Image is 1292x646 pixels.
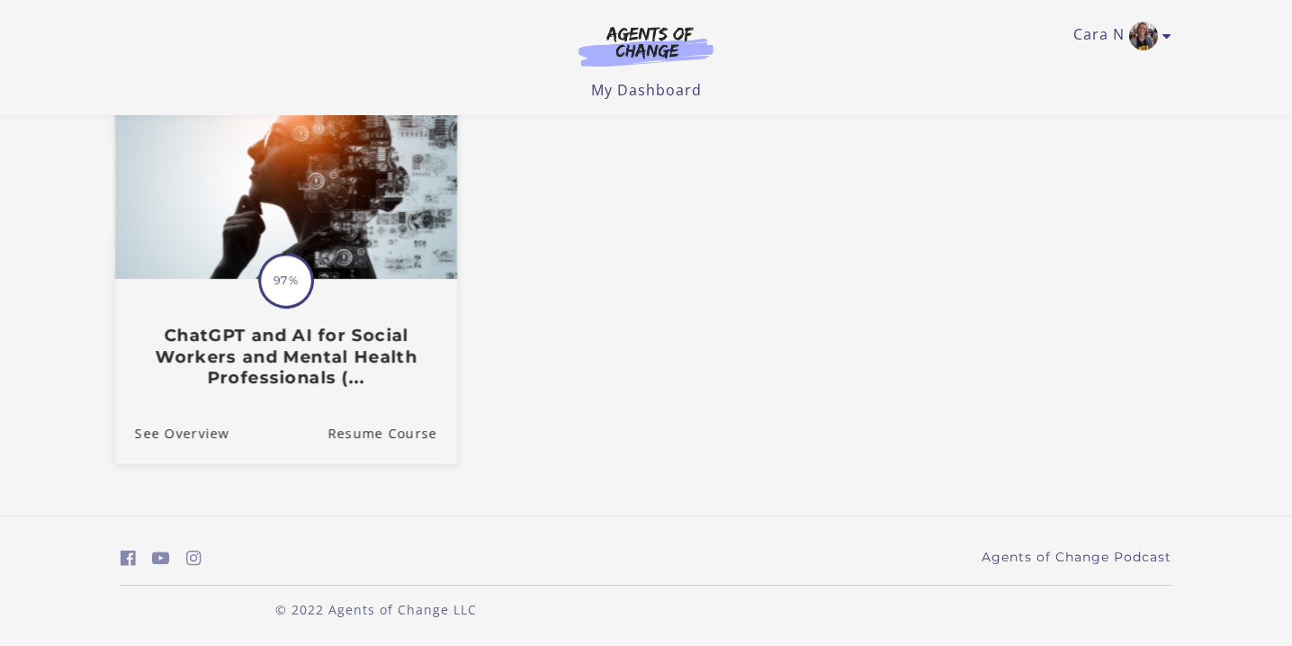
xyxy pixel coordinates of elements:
[982,548,1171,567] a: Agents of Change Podcast
[186,545,202,571] a: https://www.instagram.com/agentsofchangeprep/ (Open in a new window)
[327,403,457,463] a: ChatGPT and AI for Social Workers and Mental Health Professionals (...: Resume Course
[560,25,732,67] img: Agents of Change Logo
[591,80,702,100] a: My Dashboard
[115,403,229,463] a: ChatGPT and AI for Social Workers and Mental Health Professionals (...: See Overview
[186,550,202,567] i: https://www.instagram.com/agentsofchangeprep/ (Open in a new window)
[121,600,632,619] p: © 2022 Agents of Change LLC
[135,326,437,389] h3: ChatGPT and AI for Social Workers and Mental Health Professionals (...
[152,550,170,567] i: https://www.youtube.com/c/AgentsofChangeTestPrepbyMeaganMitchell (Open in a new window)
[121,550,136,567] i: https://www.facebook.com/groups/aswbtestprep (Open in a new window)
[121,545,136,571] a: https://www.facebook.com/groups/aswbtestprep (Open in a new window)
[1073,22,1162,50] a: Toggle menu
[152,545,170,571] a: https://www.youtube.com/c/AgentsofChangeTestPrepbyMeaganMitchell (Open in a new window)
[261,256,311,306] span: 97%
